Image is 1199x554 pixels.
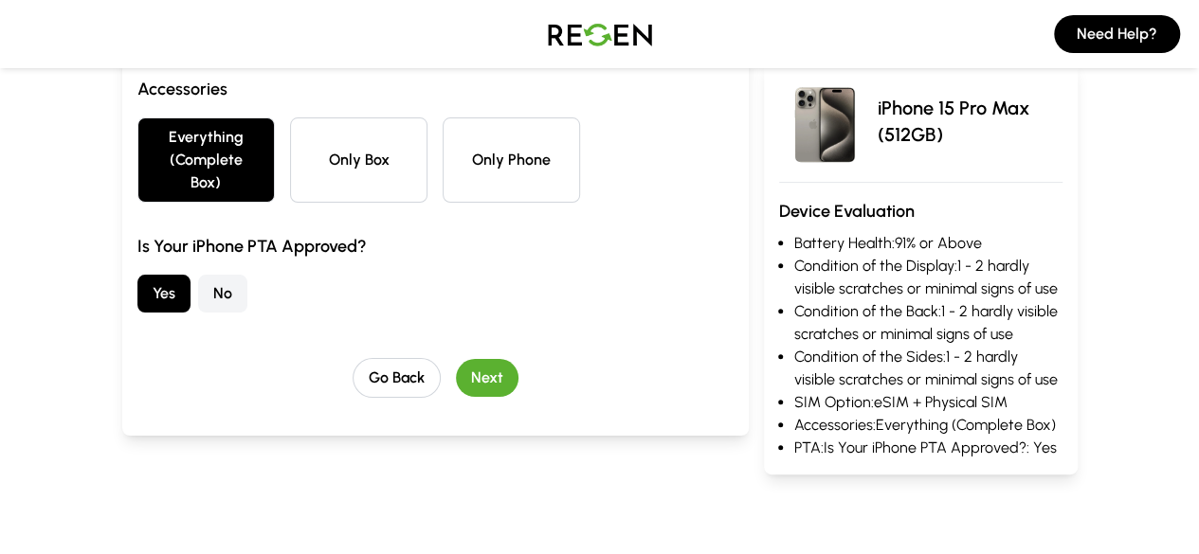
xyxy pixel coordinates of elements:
[794,346,1063,391] li: Condition of the Sides: 1 - 2 hardly visible scratches or minimal signs of use
[1054,15,1180,53] button: Need Help?
[198,275,247,313] button: No
[353,358,441,398] button: Go Back
[779,76,870,167] img: iPhone 15 Pro Max
[290,117,427,203] button: Only Box
[534,8,666,61] img: Logo
[794,391,1063,414] li: SIM Option: eSIM + Physical SIM
[794,437,1063,459] li: PTA: Is Your iPhone PTA Approved?: Yes
[137,275,191,313] button: Yes
[794,414,1063,437] li: Accessories: Everything (Complete Box)
[878,95,1063,148] p: iPhone 15 Pro Max (512GB)
[794,300,1063,346] li: Condition of the Back: 1 - 2 hardly visible scratches or minimal signs of use
[137,117,275,203] button: Everything (Complete Box)
[794,255,1063,300] li: Condition of the Display: 1 - 2 hardly visible scratches or minimal signs of use
[137,233,734,259] h3: Is Your iPhone PTA Approved?
[137,76,734,102] h3: Accessories
[443,117,580,203] button: Only Phone
[456,359,518,397] button: Next
[794,232,1063,255] li: Battery Health: 91% or Above
[779,198,1063,224] h3: Device Evaluation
